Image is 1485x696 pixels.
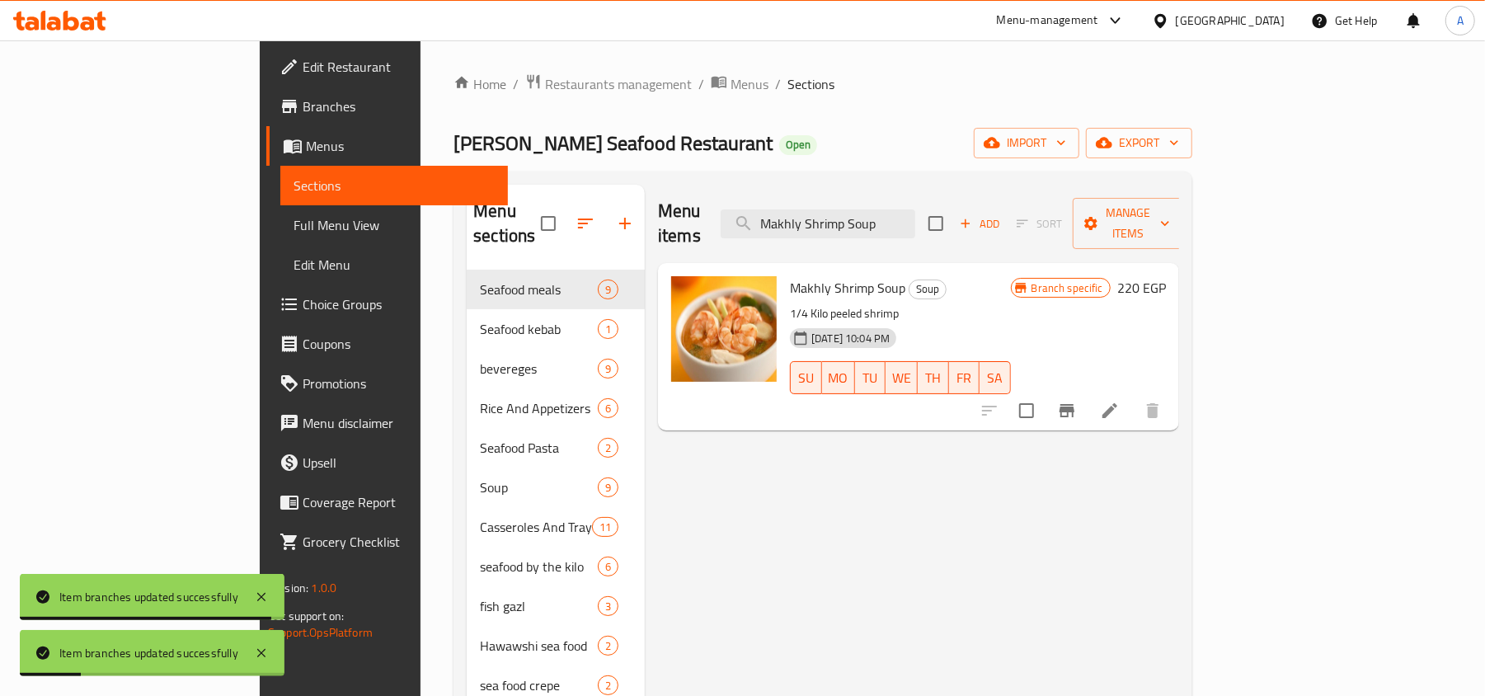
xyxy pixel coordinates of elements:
[787,74,834,94] span: Sections
[467,388,645,428] div: Rice And Appetizers6
[467,586,645,626] div: fish gazl3
[467,309,645,349] div: Seafood kebab1
[513,74,519,94] li: /
[980,361,1011,394] button: SA
[266,364,508,403] a: Promotions
[467,468,645,507] div: Soup9
[909,280,946,299] span: Soup
[658,199,701,248] h2: Menu items
[268,577,308,599] span: Version:
[294,176,495,195] span: Sections
[599,480,618,496] span: 9
[598,636,618,656] div: items
[480,398,598,418] span: Rice And Appetizers
[599,440,618,456] span: 2
[779,135,817,155] div: Open
[480,517,592,537] span: Casseroles And Trays
[1133,391,1172,430] button: delete
[599,678,618,694] span: 2
[598,319,618,339] div: items
[311,577,336,599] span: 1.0.0
[790,303,1011,324] p: 1/4 Kilo peeled shrimp
[949,361,980,394] button: FR
[266,87,508,126] a: Branches
[294,255,495,275] span: Edit Menu
[303,334,495,354] span: Coupons
[268,605,344,627] span: Get support on:
[480,477,598,497] span: Soup
[855,361,886,394] button: TU
[1117,276,1166,299] h6: 220 EGP
[599,361,618,377] span: 9
[592,517,618,537] div: items
[671,276,777,382] img: Makhly Shrimp Soup
[480,280,598,299] span: Seafood meals
[598,596,618,616] div: items
[1009,393,1044,428] span: Select to update
[467,270,645,309] div: Seafood meals9
[480,596,598,616] span: fish gazl
[480,319,598,339] span: Seafood kebab
[987,133,1066,153] span: import
[266,285,508,324] a: Choice Groups
[480,557,598,576] span: seafood by the kilo
[467,547,645,586] div: seafood by the kilo6
[862,366,880,390] span: TU
[306,136,495,156] span: Menus
[280,245,508,285] a: Edit Menu
[956,366,974,390] span: FR
[986,366,1004,390] span: SA
[480,438,598,458] span: Seafood Pasta
[1047,391,1087,430] button: Branch-specific-item
[480,636,598,656] span: Hawawshi sea food
[1086,203,1170,244] span: Manage items
[790,275,905,300] span: Makhly Shrimp Soup
[59,588,238,606] div: Item branches updated successfully
[599,559,618,575] span: 6
[531,206,566,241] span: Select all sections
[303,374,495,393] span: Promotions
[480,359,598,379] span: bevereges
[266,403,508,443] a: Menu disclaimer
[268,622,373,643] a: Support.OpsPlatform
[467,626,645,665] div: Hawawshi sea food2
[1100,401,1120,421] a: Edit menu item
[805,331,896,346] span: [DATE] 10:04 PM
[453,73,1192,95] nav: breadcrumb
[721,209,915,238] input: search
[598,557,618,576] div: items
[1099,133,1179,153] span: export
[467,507,645,547] div: Casseroles And Trays11
[294,215,495,235] span: Full Menu View
[919,206,953,241] span: Select section
[303,294,495,314] span: Choice Groups
[303,96,495,116] span: Branches
[598,438,618,458] div: items
[266,522,508,562] a: Grocery Checklist
[593,520,618,535] span: 11
[59,644,238,662] div: Item branches updated successfully
[1006,211,1073,237] span: Select section first
[886,361,918,394] button: WE
[1457,12,1464,30] span: A
[266,443,508,482] a: Upsell
[1086,128,1192,158] button: export
[892,366,911,390] span: WE
[598,675,618,695] div: items
[711,73,768,95] a: Menus
[1176,12,1285,30] div: [GEOGRAPHIC_DATA]
[1025,280,1110,296] span: Branch specific
[266,482,508,522] a: Coverage Report
[280,166,508,205] a: Sections
[790,361,821,394] button: SU
[599,599,618,614] span: 3
[266,126,508,166] a: Menus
